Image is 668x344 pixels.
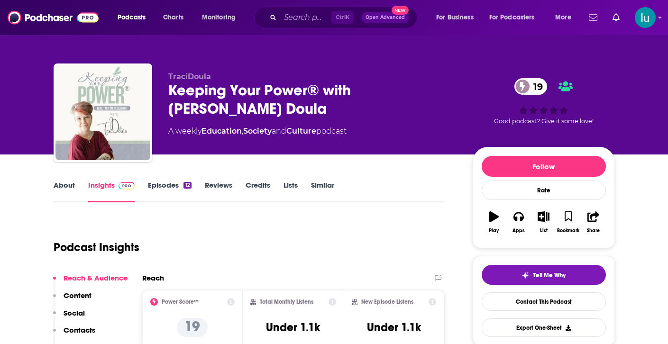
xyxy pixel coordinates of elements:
[242,127,243,136] span: ,
[284,181,298,202] a: Lists
[514,78,548,95] a: 19
[522,272,529,279] img: tell me why sparkle
[163,11,183,24] span: Charts
[205,181,232,202] a: Reviews
[482,265,606,285] button: tell me why sparkleTell Me Why
[555,11,571,24] span: More
[64,308,85,317] p: Social
[53,273,128,291] button: Reach & Audience
[53,291,92,308] button: Content
[557,228,579,234] div: Bookmark
[635,7,656,28] button: Show profile menu
[635,7,656,28] span: Logged in as lusodano
[482,318,606,337] button: Export One-Sheet
[482,181,606,200] div: Rate
[361,12,409,23] button: Open AdvancedNew
[430,10,485,25] button: open menu
[311,181,334,202] a: Similar
[246,181,270,202] a: Credits
[53,308,85,326] button: Social
[64,326,95,335] p: Contacts
[119,182,135,190] img: Podchaser Pro
[556,205,581,239] button: Bookmark
[436,11,474,24] span: For Business
[635,7,656,28] img: User Profile
[609,9,623,26] a: Show notifications dropdown
[8,9,99,27] img: Podchaser - Follow, Share and Rate Podcasts
[55,65,150,160] img: Keeping Your Power® with Traci Doula
[531,205,556,239] button: List
[286,127,316,136] a: Culture
[54,181,75,202] a: About
[482,205,506,239] button: Play
[483,10,549,25] button: open menu
[111,10,158,25] button: open menu
[540,228,548,234] div: List
[533,272,566,279] span: Tell Me Why
[266,320,320,335] h3: Under 1.1k
[142,273,164,282] h2: Reach
[587,228,600,234] div: Share
[331,11,354,24] span: Ctrl K
[54,240,139,254] h1: Podcast Insights
[489,228,499,234] div: Play
[195,10,248,25] button: open menu
[482,156,606,177] button: Follow
[53,326,95,343] button: Contacts
[512,228,525,234] div: Apps
[118,11,146,24] span: Podcasts
[202,11,236,24] span: Monitoring
[280,10,331,25] input: Search podcasts, credits, & more...
[473,72,615,131] div: 19Good podcast? Give it some love!
[524,78,548,95] span: 19
[157,10,189,25] a: Charts
[177,318,208,337] p: 19
[585,9,601,26] a: Show notifications dropdown
[263,7,426,28] div: Search podcasts, credits, & more...
[367,320,421,335] h3: Under 1.1k
[392,6,409,15] span: New
[162,299,199,305] h2: Power Score™
[64,273,128,282] p: Reach & Audience
[272,127,286,136] span: and
[88,181,135,202] a: InsightsPodchaser Pro
[64,291,92,300] p: Content
[494,118,594,125] span: Good podcast? Give it some love!
[549,10,583,25] button: open menu
[581,205,605,239] button: Share
[366,15,405,20] span: Open Advanced
[168,126,347,137] div: A weekly podcast
[506,205,531,239] button: Apps
[243,127,272,136] a: Society
[148,181,191,202] a: Episodes12
[260,299,313,305] h2: Total Monthly Listens
[361,299,413,305] h2: New Episode Listens
[482,292,606,311] a: Contact This Podcast
[489,11,535,24] span: For Podcasters
[201,127,242,136] a: Education
[168,72,211,81] span: TraciDoula
[183,182,191,189] div: 12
